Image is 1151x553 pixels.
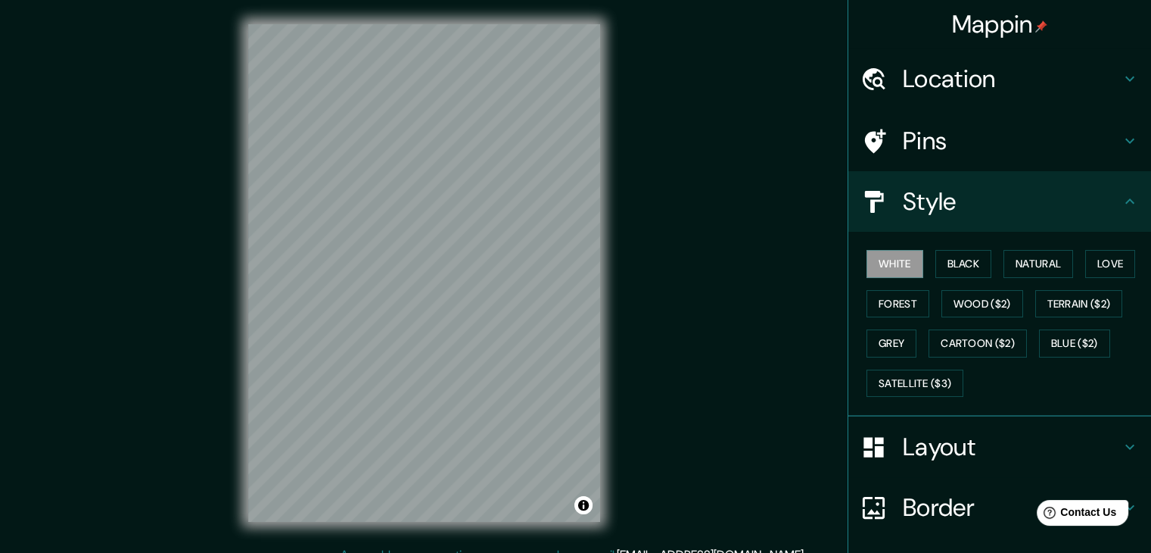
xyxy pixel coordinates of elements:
iframe: Help widget launcher [1016,494,1134,536]
div: Border [848,477,1151,538]
button: Black [935,250,992,278]
div: Style [848,171,1151,232]
div: Location [848,48,1151,109]
button: Blue ($2) [1039,330,1110,358]
h4: Style [903,186,1121,217]
h4: Mappin [952,9,1048,39]
div: Layout [848,417,1151,477]
h4: Location [903,64,1121,94]
h4: Pins [903,126,1121,156]
img: pin-icon.png [1035,20,1047,33]
button: Cartoon ($2) [929,330,1027,358]
div: Pins [848,111,1151,171]
button: Love [1085,250,1135,278]
h4: Border [903,492,1121,523]
button: Satellite ($3) [866,370,963,398]
button: Grey [866,330,916,358]
button: Natural [1003,250,1073,278]
canvas: Map [248,24,600,522]
button: White [866,250,923,278]
button: Forest [866,290,929,318]
h4: Layout [903,432,1121,462]
button: Wood ($2) [941,290,1023,318]
button: Terrain ($2) [1035,290,1123,318]
button: Toggle attribution [574,496,593,514]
